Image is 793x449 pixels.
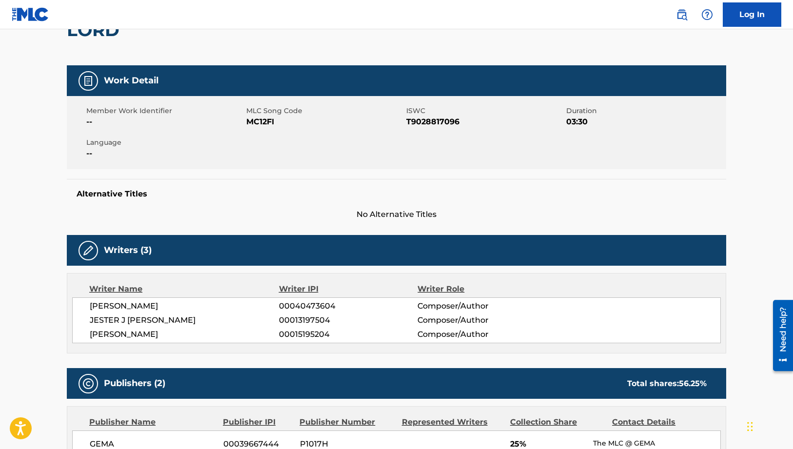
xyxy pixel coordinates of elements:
p: The MLC @ GEMA [593,438,720,449]
a: Public Search [672,5,692,24]
h5: Alternative Titles [77,189,716,199]
span: 03:30 [566,116,724,128]
h5: Publishers (2) [104,378,165,389]
div: Writer IPI [279,283,418,295]
div: Drag [747,412,753,441]
span: No Alternative Titles [67,209,726,220]
span: 56.25 % [679,379,707,388]
span: 00040473604 [279,300,417,312]
span: -- [86,116,244,128]
iframe: Resource Center [766,296,793,374]
div: Contact Details [612,416,707,428]
span: Language [86,137,244,148]
span: [PERSON_NAME] [90,329,279,340]
span: JESTER J [PERSON_NAME] [90,314,279,326]
div: Collection Share [510,416,605,428]
span: [PERSON_NAME] [90,300,279,312]
span: T9028817096 [406,116,564,128]
div: Writer Role [417,283,544,295]
div: Publisher Name [89,416,216,428]
span: ISWC [406,106,564,116]
img: Publishers [82,378,94,390]
div: Publisher IPI [223,416,292,428]
a: Log In [723,2,781,27]
h5: Writers (3) [104,245,152,256]
div: Writer Name [89,283,279,295]
span: MLC Song Code [246,106,404,116]
span: Composer/Author [417,329,544,340]
img: search [676,9,688,20]
div: Publisher Number [299,416,394,428]
span: 00015195204 [279,329,417,340]
div: Represented Writers [402,416,503,428]
img: Work Detail [82,75,94,87]
div: Total shares: [627,378,707,390]
img: MLC Logo [12,7,49,21]
div: Help [697,5,717,24]
img: Writers [82,245,94,256]
span: Duration [566,106,724,116]
span: Composer/Author [417,314,544,326]
span: -- [86,148,244,159]
img: help [701,9,713,20]
span: MC12FI [246,116,404,128]
span: Member Work Identifier [86,106,244,116]
iframe: Chat Widget [744,402,793,449]
span: 00013197504 [279,314,417,326]
h5: Work Detail [104,75,159,86]
span: Composer/Author [417,300,544,312]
